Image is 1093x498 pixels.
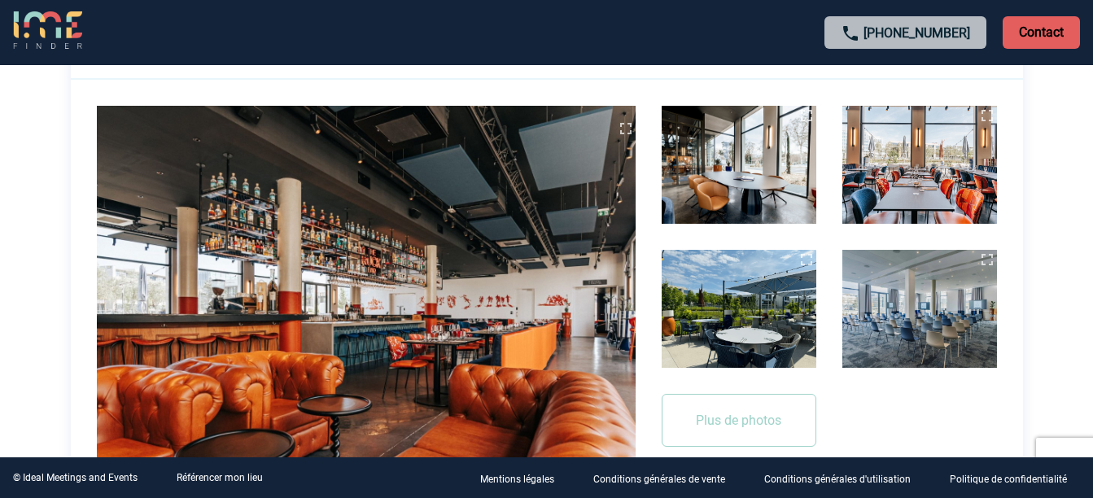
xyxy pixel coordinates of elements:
p: Mentions légales [480,474,554,485]
a: Mentions légales [467,470,580,486]
p: Conditions générales d'utilisation [764,474,911,485]
a: [PHONE_NUMBER] [863,25,970,41]
p: Conditions générales de vente [593,474,725,485]
div: © Ideal Meetings and Events [13,472,138,483]
a: Conditions générales d'utilisation [751,470,937,486]
a: Référencer mon lieu [177,472,263,483]
a: Politique de confidentialité [937,470,1093,486]
p: Contact [1003,16,1080,49]
a: Conditions générales de vente [580,470,751,486]
button: Plus de photos [662,394,816,447]
p: Politique de confidentialité [950,474,1067,485]
img: call-24-px.png [841,24,860,43]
